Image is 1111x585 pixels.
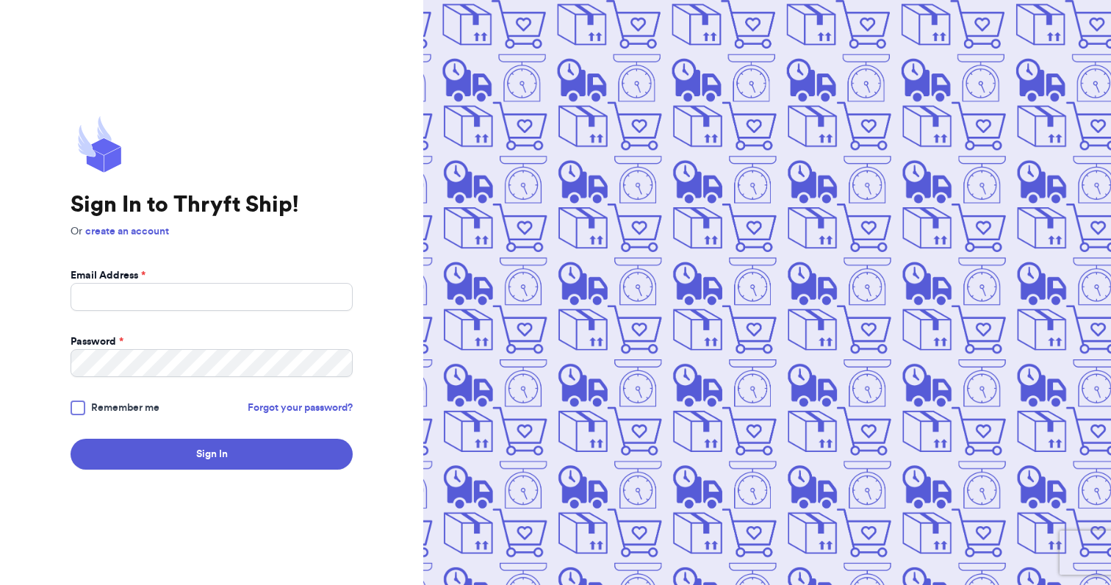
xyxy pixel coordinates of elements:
button: Sign In [71,439,353,470]
a: create an account [85,226,169,237]
h1: Sign In to Thryft Ship! [71,192,353,218]
a: Forgot your password? [248,401,353,415]
span: Remember me [91,401,159,415]
label: Password [71,334,123,349]
label: Email Address [71,268,145,283]
p: Or [71,224,353,239]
